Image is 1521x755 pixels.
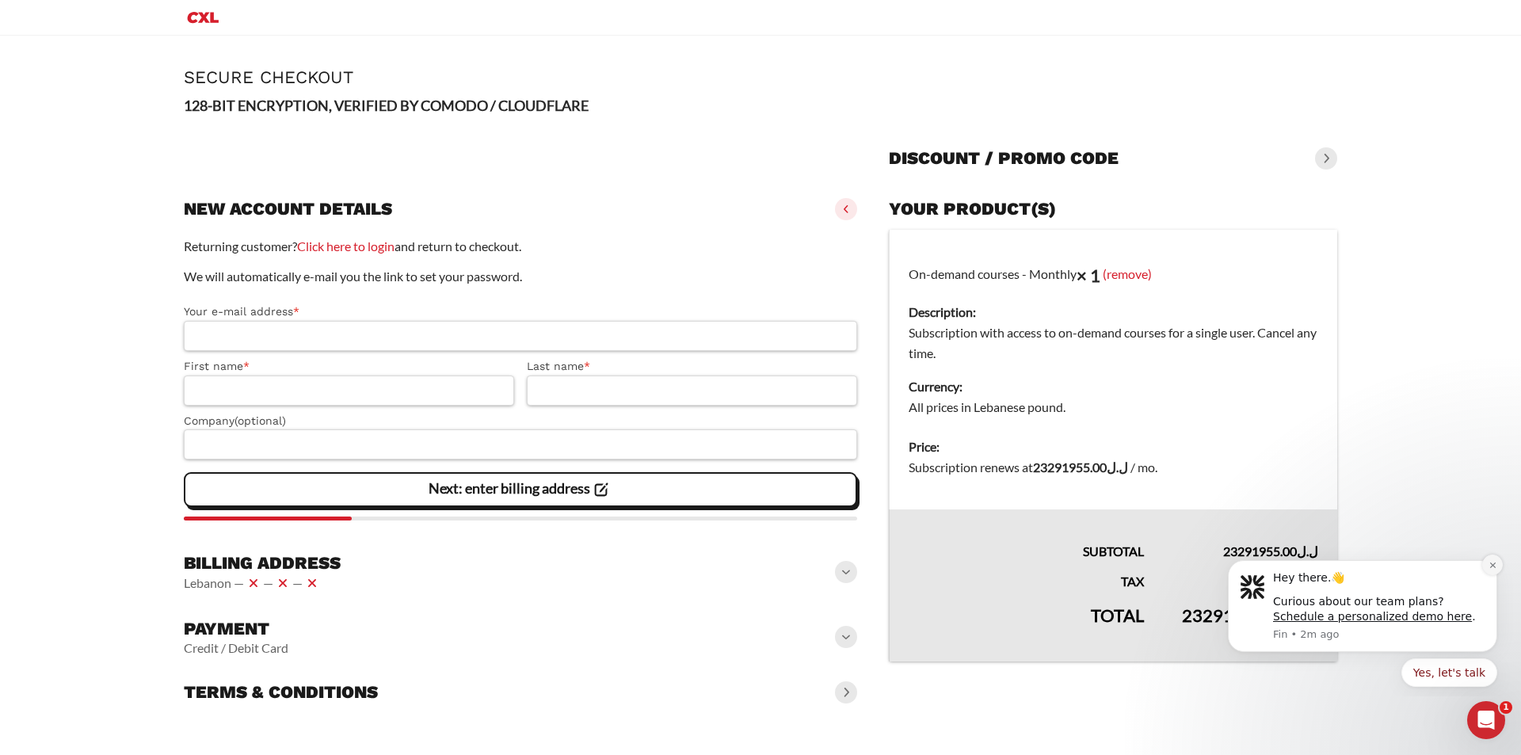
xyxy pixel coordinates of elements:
dd: All prices in Lebanese pound. [909,397,1318,418]
img: Profile image for Fin [36,29,61,54]
span: Subscription renews at . [909,459,1157,475]
h3: Discount / promo code [889,147,1119,170]
span: (optional) [234,414,286,427]
h3: New account details [184,198,392,220]
span: ل.ل [1297,543,1318,559]
dt: Description: [909,302,1318,322]
h3: Terms & conditions [184,681,378,704]
div: Quick reply options [24,112,293,141]
label: Company [184,412,857,430]
p: We will automatically e-mail you the link to set your password. [184,266,857,287]
h1: Secure Checkout [184,67,1337,87]
vaadin-button: Next: enter billing address [184,472,857,507]
dt: Price: [909,437,1318,457]
a: Click here to login [297,238,395,254]
dt: Currency: [909,376,1318,397]
p: Returning customer? and return to checkout. [184,236,857,257]
span: 1 [1500,701,1512,714]
vaadin-horizontal-layout: Lebanon — — — [184,574,341,593]
div: message notification from Fin, 2m ago. Hey there.👋 Curious about our team plans? Schedule a perso... [24,14,293,106]
th: Total [889,592,1163,662]
p: Message from Fin, sent 2m ago [69,82,281,96]
th: Tax [889,562,1163,592]
strong: × 1 [1077,265,1100,286]
label: Last name [527,357,857,376]
a: Schedule a personalized demo here [69,64,268,77]
label: Your e-mail address [184,303,857,321]
a: (remove) [1103,265,1152,280]
span: ل.ل [1107,459,1128,475]
bdi: 23291955.00 [1223,543,1318,559]
div: Message content [69,25,281,79]
iframe: Intercom live chat [1467,701,1505,739]
span: / mo [1130,459,1155,475]
dd: Subscription with access to on-demand courses for a single user. Cancel any time. [909,322,1318,364]
button: Quick reply: Yes, let's talk [197,112,293,141]
bdi: 23291955.00 [1033,459,1128,475]
label: First name [184,357,514,376]
h3: Payment [184,618,288,640]
strong: 128-BIT ENCRYPTION, VERIFIED BY COMODO / CLOUDFLARE [184,97,589,114]
button: Dismiss notification [278,9,299,29]
div: Curious about our team plans? . [69,48,281,79]
th: Subtotal [889,509,1163,562]
vaadin-horizontal-layout: Credit / Debit Card [184,640,288,656]
iframe: Intercom notifications message [1204,546,1521,696]
div: Hey there.👋 [69,25,281,40]
td: On-demand courses - Monthly [889,230,1337,428]
h3: Billing address [184,552,341,574]
bdi: 23291955.00 [1182,604,1318,626]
